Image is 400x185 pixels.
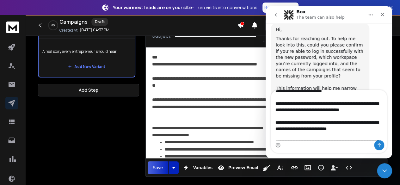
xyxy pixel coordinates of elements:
span: Preview Email [227,165,259,170]
p: Subject: [152,32,172,40]
button: Code View [343,161,355,174]
p: – Turn visits into conversations [113,4,257,11]
h1: Campaigns [59,18,88,26]
iframe: Intercom live chat [377,163,392,178]
iframe: Intercom live chat [266,6,392,158]
button: Preview Email [215,161,259,174]
p: Reach Out Now [264,4,297,11]
img: logo [6,22,19,33]
a: Reach Out Now [262,3,298,13]
strong: Your warmest leads are on your site [113,4,192,10]
p: A real story every entrepreneur should hear [42,43,131,60]
span: Variables [192,165,214,170]
p: 0 % [52,23,55,27]
button: Save [148,161,168,174]
button: Add New Variant [63,60,110,73]
li: Step1CC/BCCA/Z TestA real story every entrepreneur should hearAdd New Variant [38,24,135,77]
button: Add Step [38,84,139,96]
p: Created At: [59,28,78,33]
p: [DATE] 04:37 PM [80,28,109,33]
div: Draft [91,18,108,26]
button: Variables [180,161,214,174]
